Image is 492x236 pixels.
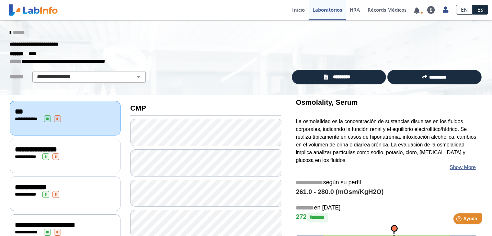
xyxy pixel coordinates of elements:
b: CMP [130,104,146,112]
span: HRA [350,6,360,13]
h4: 261.0 - 280.0 (mOsm/KgH2O) [296,188,477,196]
h4: 272 [296,213,477,222]
a: EN [456,5,473,15]
p: La osmolalidad es la concentración de sustancias disueltas en los fluidos corporales, indicando l... [296,118,477,164]
h5: en [DATE] [296,204,477,212]
a: ES [473,5,488,15]
a: Show More [450,164,476,171]
h5: según su perfil [296,179,477,187]
iframe: Help widget launcher [434,211,485,229]
b: Osmolality, Serum [296,98,358,106]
